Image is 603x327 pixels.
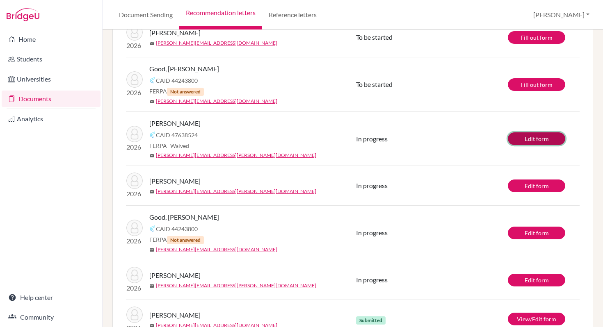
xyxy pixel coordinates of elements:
a: Students [2,51,100,67]
span: Good, [PERSON_NAME] [149,64,219,74]
p: 2026 [126,88,143,98]
span: FERPA [149,141,189,150]
span: [PERSON_NAME] [149,28,201,38]
img: Bridge-U [7,8,39,21]
img: Common App logo [149,225,156,232]
span: In progress [356,182,388,189]
span: Good, [PERSON_NAME] [149,212,219,222]
span: mail [149,41,154,46]
span: [PERSON_NAME] [149,176,201,186]
span: [PERSON_NAME] [149,118,201,128]
span: Submitted [356,316,386,325]
span: - Waived [167,142,189,149]
a: [PERSON_NAME][EMAIL_ADDRESS][DOMAIN_NAME] [156,39,277,47]
a: Fill out form [508,31,565,44]
a: Analytics [2,111,100,127]
span: To be started [356,33,393,41]
span: FERPA [149,235,204,244]
p: 2026 [126,189,143,199]
img: Moore, Danielle [126,267,143,283]
span: CAID 47638524 [156,131,198,139]
a: Edit form [508,132,565,145]
span: mail [149,153,154,158]
a: Fill out form [508,78,565,91]
span: To be started [356,80,393,88]
a: [PERSON_NAME][EMAIL_ADDRESS][PERSON_NAME][DOMAIN_NAME] [156,188,316,195]
span: mail [149,189,154,194]
a: Edit form [508,179,565,192]
button: [PERSON_NAME] [530,7,593,23]
img: Common App logo [149,132,156,138]
img: Good, Amalia [126,71,143,88]
span: In progress [356,135,388,143]
span: Not answered [167,236,204,244]
span: mail [149,284,154,288]
span: [PERSON_NAME] [149,310,201,320]
a: [PERSON_NAME][EMAIL_ADDRESS][PERSON_NAME][DOMAIN_NAME] [156,152,316,159]
span: FERPA [149,87,204,96]
a: Help center [2,289,100,306]
a: Universities [2,71,100,87]
span: In progress [356,276,388,284]
img: Scoon, Hannah [126,307,143,323]
img: Saidi, Ella [126,173,143,189]
a: Edit form [508,274,565,286]
a: [PERSON_NAME][EMAIL_ADDRESS][DOMAIN_NAME] [156,98,277,105]
span: mail [149,248,154,252]
a: [PERSON_NAME][EMAIL_ADDRESS][PERSON_NAME][DOMAIN_NAME] [156,282,316,289]
a: View/Edit form [508,313,565,325]
a: Community [2,309,100,325]
a: Documents [2,91,100,107]
p: 2026 [126,41,143,50]
span: Not answered [167,88,204,96]
img: Common App logo [149,77,156,84]
p: 2026 [126,236,143,246]
span: mail [149,99,154,104]
span: CAID 44243800 [156,76,198,85]
a: Edit form [508,227,565,239]
a: Home [2,31,100,48]
img: ruiz, manuel [126,126,143,142]
span: [PERSON_NAME] [149,270,201,280]
p: 2026 [126,142,143,152]
p: 2026 [126,283,143,293]
img: Silva, Mateo [126,24,143,41]
span: In progress [356,229,388,236]
span: CAID 44243800 [156,225,198,233]
a: [PERSON_NAME][EMAIL_ADDRESS][DOMAIN_NAME] [156,246,277,253]
img: Good, Amalia [126,220,143,236]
